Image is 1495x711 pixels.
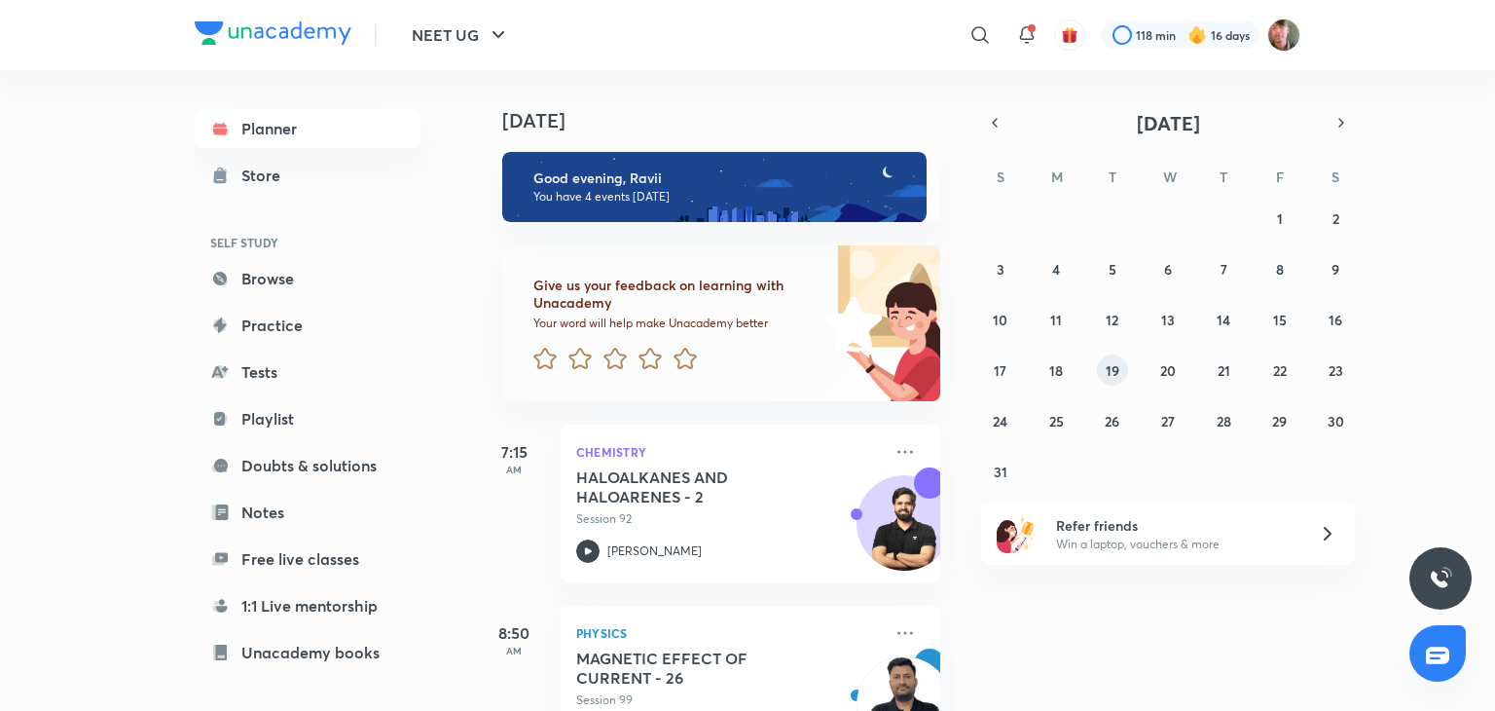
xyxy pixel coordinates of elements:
button: August 9, 2025 [1320,253,1351,284]
button: NEET UG [400,16,522,55]
button: August 15, 2025 [1264,304,1295,335]
abbr: August 21, 2025 [1218,361,1230,380]
button: August 19, 2025 [1097,355,1128,386]
button: August 7, 2025 [1208,253,1239,284]
button: August 10, 2025 [985,304,1016,335]
p: Session 99 [576,692,882,709]
a: 1:1 Live mentorship [195,586,420,625]
abbr: August 12, 2025 [1106,311,1118,329]
button: August 17, 2025 [985,355,1016,386]
abbr: August 2, 2025 [1332,209,1339,228]
abbr: August 31, 2025 [994,463,1007,481]
button: August 27, 2025 [1152,405,1184,436]
a: Free live classes [195,540,420,579]
abbr: August 23, 2025 [1329,361,1343,380]
abbr: August 8, 2025 [1276,260,1284,279]
button: August 13, 2025 [1152,304,1184,335]
abbr: August 18, 2025 [1049,361,1063,380]
abbr: Wednesday [1163,168,1177,186]
img: streak [1187,25,1207,45]
h4: [DATE] [502,109,960,132]
abbr: August 22, 2025 [1273,361,1287,380]
a: Tests [195,353,420,392]
button: August 16, 2025 [1320,304,1351,335]
abbr: Sunday [997,168,1004,186]
button: avatar [1054,19,1085,51]
button: August 31, 2025 [985,456,1016,487]
span: [DATE] [1137,110,1200,136]
abbr: August 26, 2025 [1105,412,1119,430]
abbr: August 14, 2025 [1217,311,1230,329]
abbr: August 15, 2025 [1273,311,1287,329]
abbr: August 11, 2025 [1050,311,1062,329]
abbr: August 19, 2025 [1106,361,1119,380]
abbr: August 3, 2025 [997,260,1004,279]
button: August 29, 2025 [1264,405,1295,436]
button: August 1, 2025 [1264,203,1295,234]
button: August 3, 2025 [985,253,1016,284]
abbr: August 30, 2025 [1328,412,1344,430]
h5: MAGNETIC EFFECT OF CURRENT - 26 [576,649,819,688]
abbr: Thursday [1220,168,1227,186]
h5: 8:50 [475,621,553,645]
button: August 2, 2025 [1320,203,1351,234]
abbr: August 7, 2025 [1221,260,1227,279]
abbr: August 24, 2025 [993,412,1007,430]
a: Unacademy books [195,633,420,672]
p: AM [475,464,553,475]
a: Doubts & solutions [195,446,420,485]
button: August 21, 2025 [1208,355,1239,386]
h6: Give us your feedback on learning with Unacademy [533,277,818,312]
button: August 26, 2025 [1097,405,1128,436]
h6: Good evening, Ravii [533,169,909,187]
abbr: August 6, 2025 [1164,260,1172,279]
abbr: August 10, 2025 [993,311,1007,329]
p: Your word will help make Unacademy better [533,316,818,331]
img: Company Logo [195,21,351,45]
abbr: August 29, 2025 [1272,412,1287,430]
p: You have 4 events [DATE] [533,189,909,205]
abbr: Tuesday [1109,168,1116,186]
div: Store [241,164,292,187]
abbr: August 25, 2025 [1049,412,1064,430]
img: ttu [1429,567,1452,590]
img: Ravii [1267,19,1300,52]
a: Store [195,156,420,195]
abbr: Friday [1276,168,1284,186]
abbr: August 13, 2025 [1161,311,1175,329]
h5: 7:15 [475,440,553,464]
p: Win a laptop, vouchers & more [1056,536,1295,553]
a: Company Logo [195,21,351,50]
button: August 18, 2025 [1040,355,1072,386]
abbr: August 17, 2025 [994,361,1006,380]
img: evening [502,152,927,222]
button: August 30, 2025 [1320,405,1351,436]
button: August 12, 2025 [1097,304,1128,335]
h5: HALOALKANES AND HALOARENES - 2 [576,468,819,506]
h6: Refer friends [1056,515,1295,536]
p: [PERSON_NAME] [607,543,702,560]
a: Playlist [195,399,420,438]
abbr: Monday [1051,168,1063,186]
p: Session 92 [576,510,882,528]
abbr: August 9, 2025 [1331,260,1339,279]
button: August 5, 2025 [1097,253,1128,284]
a: Planner [195,109,420,148]
p: Chemistry [576,440,882,464]
img: avatar [1061,26,1078,44]
abbr: August 4, 2025 [1052,260,1060,279]
button: August 24, 2025 [985,405,1016,436]
abbr: August 27, 2025 [1161,412,1175,430]
abbr: August 20, 2025 [1160,361,1176,380]
img: Avatar [857,486,951,580]
button: August 20, 2025 [1152,355,1184,386]
img: referral [997,514,1036,553]
button: August 14, 2025 [1208,304,1239,335]
h6: SELF STUDY [195,226,420,259]
button: August 11, 2025 [1040,304,1072,335]
button: August 8, 2025 [1264,253,1295,284]
button: August 28, 2025 [1208,405,1239,436]
button: [DATE] [1008,109,1328,136]
abbr: August 1, 2025 [1277,209,1283,228]
abbr: Saturday [1331,168,1339,186]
